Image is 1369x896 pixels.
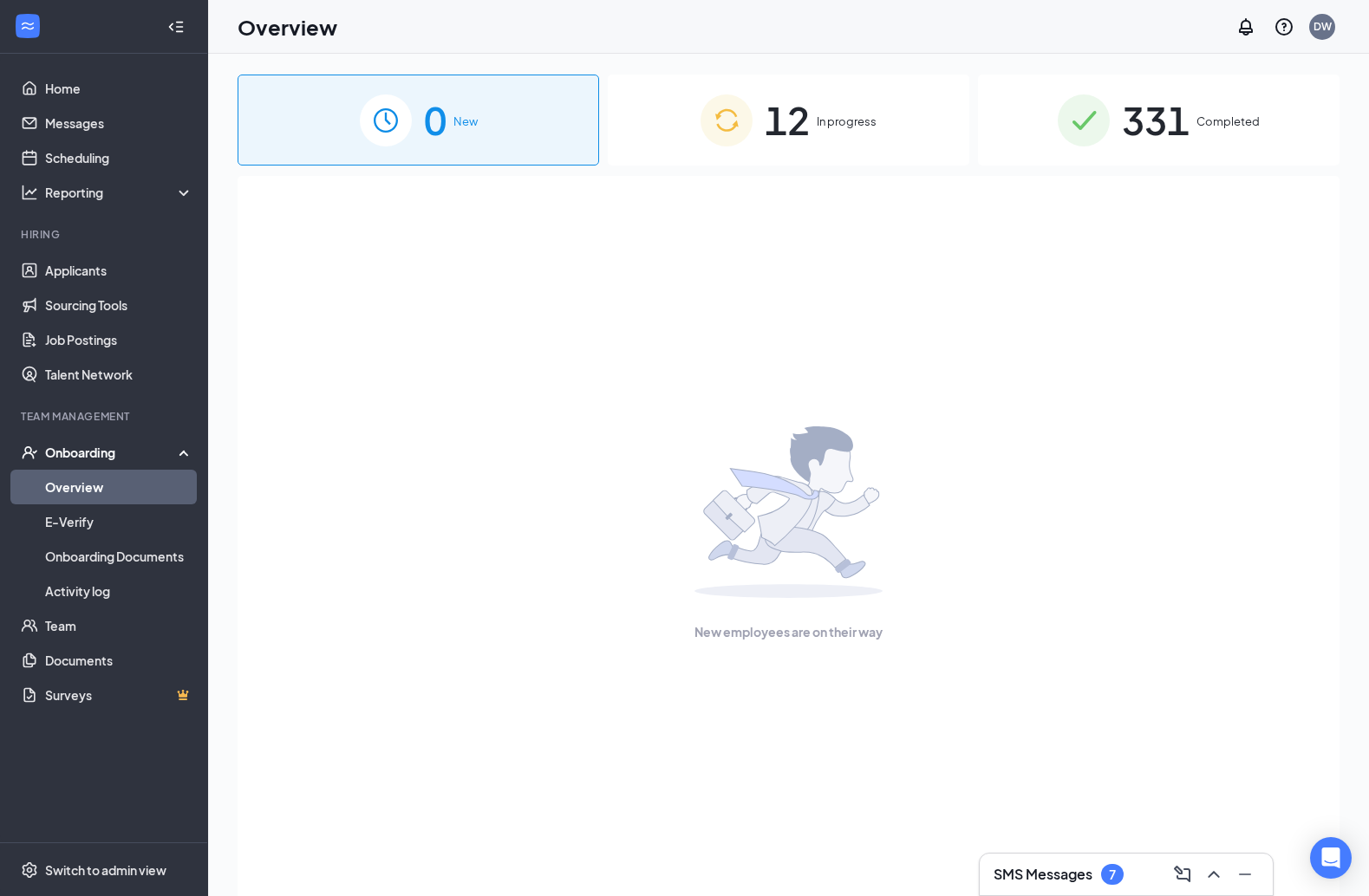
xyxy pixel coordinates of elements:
div: 7 [1109,867,1116,882]
a: Overview [45,470,193,504]
svg: Analysis [21,184,38,201]
a: Applicants [45,253,193,288]
h1: Overview [238,12,337,42]
button: ChevronUp [1200,860,1228,888]
button: ComposeMessage [1169,860,1196,888]
div: Open Intercom Messenger [1310,837,1352,879]
svg: Collapse [167,18,185,36]
div: Switch to admin view [45,861,166,879]
a: Messages [45,106,193,140]
svg: ChevronUp [1203,864,1224,885]
span: 12 [765,90,810,150]
a: Documents [45,643,193,678]
a: Onboarding Documents [45,539,193,574]
svg: UserCheck [21,444,38,461]
div: DW [1314,19,1332,34]
div: Team Management [21,409,190,424]
span: In progress [817,113,877,130]
svg: Settings [21,861,38,879]
svg: WorkstreamLogo [19,17,36,35]
a: Scheduling [45,140,193,175]
a: Activity log [45,574,193,608]
svg: QuestionInfo [1274,16,1294,37]
a: SurveysCrown [45,678,193,712]
div: Reporting [45,184,194,201]
button: Minimize [1231,860,1259,888]
a: Job Postings [45,322,193,357]
a: Talent Network [45,357,193,392]
h3: SMS Messages [994,865,1092,884]
span: New [453,113,478,130]
svg: Minimize [1235,864,1255,885]
svg: ComposeMessage [1172,864,1193,885]
a: Team [45,608,193,643]
span: Completed [1196,113,1260,130]
div: Hiring [21,227,190,242]
a: Sourcing Tools [45,288,193,322]
span: 0 [424,90,447,150]
span: 331 [1122,90,1190,150]
span: New employees are on their way [694,622,883,641]
div: Onboarding [45,444,179,461]
a: E-Verify [45,504,193,539]
svg: Notifications [1235,16,1256,37]
a: Home [45,71,193,106]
